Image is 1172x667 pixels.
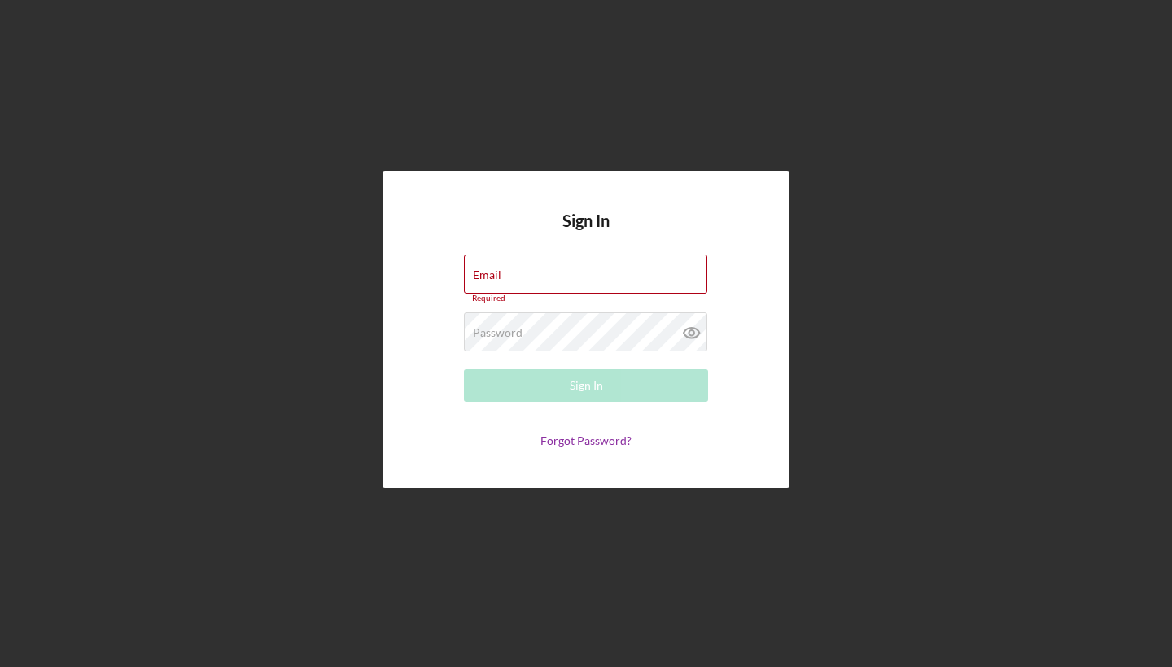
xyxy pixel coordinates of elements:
button: Sign In [464,369,708,402]
div: Sign In [570,369,603,402]
a: Forgot Password? [540,434,632,447]
label: Email [473,268,501,281]
div: Required [464,294,708,303]
label: Password [473,326,523,339]
h4: Sign In [562,211,610,255]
